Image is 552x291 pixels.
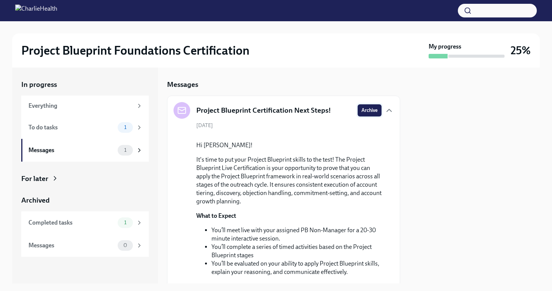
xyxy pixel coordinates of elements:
a: For later [21,174,149,184]
a: To do tasks1 [21,116,149,139]
img: CharlieHealth [15,5,57,17]
p: Hi [PERSON_NAME]! [196,141,382,149]
li: You’ll complete a series of timed activities based on the Project Blueprint stages [211,243,382,260]
a: Completed tasks1 [21,211,149,234]
a: In progress [21,80,149,90]
strong: My progress [429,42,461,51]
span: 1 [120,124,131,130]
div: Messages [28,146,115,154]
a: Archived [21,195,149,205]
div: For later [21,174,48,184]
div: Messages [28,241,115,250]
span: 0 [119,242,132,248]
strong: What to Expect [196,212,236,219]
a: Messages0 [21,234,149,257]
a: Everything [21,96,149,116]
h2: Project Blueprint Foundations Certification [21,43,249,58]
span: 1 [120,220,131,225]
div: Everything [28,102,133,110]
li: You’ll meet live with your assigned PB Non-Manager for a 20-30 minute interactive session. [211,226,382,243]
span: [DATE] [196,122,213,129]
strong: Timeline [196,283,219,290]
h5: Project Blueprint Certification Next Steps! [196,105,331,115]
p: It's time to put your Project Blueprint skills to the test! The Project Blueprint Live Certificat... [196,156,382,206]
div: To do tasks [28,123,115,132]
span: 1 [120,147,131,153]
div: Completed tasks [28,219,115,227]
span: Archive [361,107,378,114]
h5: Messages [167,80,198,90]
button: Archive [358,104,382,116]
h3: 25% [511,44,531,57]
li: You’ll be evaluated on your ability to apply Project Blueprint skills, explain your reasoning, an... [211,260,382,276]
a: Messages1 [21,139,149,162]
